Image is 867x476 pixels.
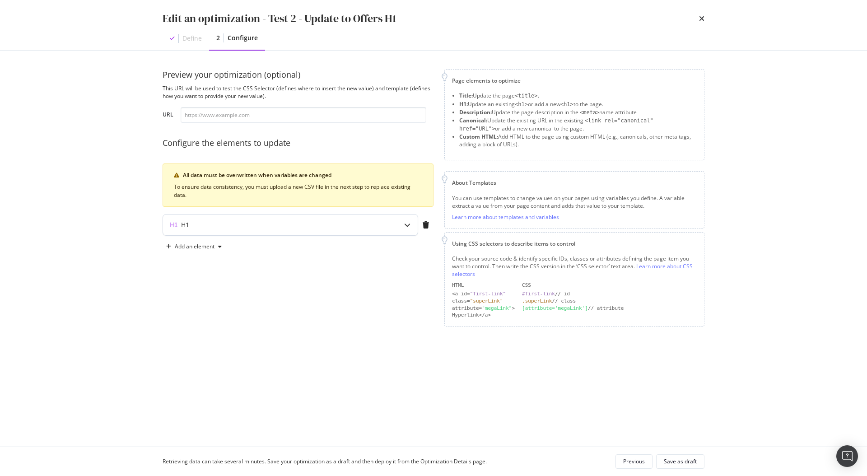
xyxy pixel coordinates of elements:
li: Update the page . [459,92,697,100]
li: Update the page description in the name attribute [459,108,697,117]
div: Using CSS selectors to describe items to control [452,240,697,247]
div: HTML [452,282,515,289]
div: All data must be overwritten when variables are changed [183,171,422,179]
div: "superLink" [470,298,503,304]
div: // class [522,298,697,305]
div: H1 [181,220,189,229]
strong: Title: [459,92,473,99]
div: Open Intercom Messenger [836,445,858,467]
span: <title> [515,93,538,99]
div: You can use templates to change values on your pages using variables you define. A variable extra... [452,194,697,210]
div: About Templates [452,179,697,187]
strong: Custom HTML: [459,133,498,140]
span: <h1> [560,101,573,107]
div: Check your source code & identify specific IDs, classes or attributes defining the page item you ... [452,255,697,278]
div: // attribute [522,305,697,312]
div: <a id= [452,290,515,298]
div: This URL will be used to test the CSS Selector (defines where to insert the new value) and templa... [163,84,433,100]
div: "megaLink" [482,305,512,311]
div: .superLink [522,298,552,304]
li: Update the existing URL in the existing or add a new canonical to the page. [459,117,697,133]
li: Update an existing or add a new to the page. [459,100,697,108]
div: Configure the elements to update [163,137,433,149]
strong: H1: [459,100,468,108]
div: #first-link [522,291,555,297]
div: CSS [522,282,697,289]
button: Save as draft [656,454,704,469]
div: [attribute='megaLink'] [522,305,588,311]
div: Hyperlink</a> [452,312,515,319]
a: Learn more about templates and variables [452,213,559,221]
strong: Canonical: [459,117,487,124]
a: Learn more about CSS selectors [452,262,693,278]
div: warning banner [163,163,433,207]
div: Save as draft [664,457,697,465]
div: Preview your optimization (optional) [163,69,433,81]
strong: Description: [459,108,492,116]
div: "first-link" [470,291,506,297]
div: class= [452,298,515,305]
span: <meta> [580,109,599,116]
input: https://www.example.com [181,107,426,123]
div: Page elements to optimize [452,77,697,84]
li: Add HTML to the page using custom HTML (e.g., canonicals, other meta tags, adding a block of URLs). [459,133,697,148]
span: <link rel="canonical" href="URL"> [459,117,653,132]
div: To ensure data consistency, you must upload a new CSV file in the next step to replace existing d... [174,183,422,199]
span: <h1> [515,101,528,107]
div: attribute= > [452,305,515,312]
div: // id [522,290,697,298]
div: Edit an optimization - Test 2 - Update to Offers H1 [163,11,396,26]
div: Previous [623,457,645,465]
div: 2 [216,33,220,42]
div: Retrieving data can take several minutes. Save your optimization as a draft and then deploy it fr... [163,457,487,465]
div: Add an element [175,244,214,249]
div: Configure [228,33,258,42]
label: URL [163,111,173,121]
button: Previous [615,454,653,469]
div: times [699,11,704,26]
div: Define [182,34,202,43]
button: Add an element [163,239,225,254]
